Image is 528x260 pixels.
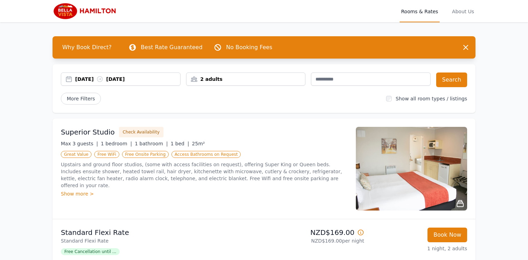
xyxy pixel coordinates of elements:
label: Show all room types / listings [396,96,467,101]
div: Show more > [61,190,347,197]
p: NZD$169.00 per night [267,237,364,244]
p: 1 night, 2 adults [370,245,467,252]
span: Max 3 guests | [61,141,98,146]
span: Why Book Direct? [57,40,117,54]
span: 1 bedroom | [101,141,132,146]
span: More Filters [61,93,101,105]
span: Free Onsite Parking [122,151,169,158]
p: NZD$169.00 [267,228,364,237]
button: Book Now [427,228,467,242]
p: Best Rate Guaranteed [141,43,202,52]
span: Great Value [61,151,91,158]
span: Free WiFi [94,151,119,158]
span: 1 bed | [170,141,189,146]
button: Search [436,72,467,87]
img: Bella Vista Hamilton [53,3,119,20]
p: Standard Flexi Rate [61,237,261,244]
span: 1 bathroom | [135,141,168,146]
div: [DATE] [DATE] [75,76,180,83]
h3: Superior Studio [61,127,115,137]
button: Check Availability [119,127,163,137]
span: Access Bathrooms on Request [171,151,241,158]
span: Free Cancellation until ... [61,248,120,255]
div: 2 adults [186,76,305,83]
p: No Booking Fees [226,43,272,52]
p: Upstairs and ground floor studios, (some with access facilities on request), offering Super King ... [61,161,347,189]
span: 25m² [192,141,205,146]
p: Standard Flexi Rate [61,228,261,237]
